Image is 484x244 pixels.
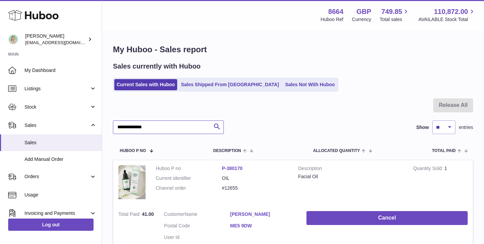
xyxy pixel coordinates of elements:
[120,149,146,153] span: Huboo P no
[432,149,456,153] span: Total paid
[118,211,142,219] strong: Total Paid
[416,124,429,131] label: Show
[25,40,100,45] span: [EMAIL_ADDRESS][DOMAIN_NAME]
[142,211,154,217] span: 41.00
[313,149,360,153] span: ALLOCATED Quantity
[24,192,97,198] span: Usage
[164,234,230,241] dt: User Id
[156,165,222,172] dt: Huboo P no
[164,211,230,219] dt: Name
[113,62,201,71] h2: Sales currently with Huboo
[230,211,296,218] a: [PERSON_NAME]
[222,185,288,191] dd: #12655
[164,211,185,217] span: Customer
[352,16,371,23] div: Currency
[24,104,89,110] span: Stock
[24,139,97,146] span: Sales
[418,16,476,23] span: AVAILABLE Stock Total
[222,166,243,171] a: P-380170
[328,7,344,16] strong: 8664
[114,79,177,90] a: Current Sales with Huboo
[418,7,476,23] a: 110,872.00 AVAILABLE Stock Total
[283,79,337,90] a: Sales Not With Huboo
[113,44,473,55] h1: My Huboo - Sales report
[118,165,146,200] img: 86641712262092.png
[24,67,97,74] span: My Dashboard
[24,173,89,180] span: Orders
[230,223,296,229] a: ME5 9DW
[164,223,230,231] dt: Postal Code
[380,7,410,23] a: 749.85 Total sales
[459,124,473,131] span: entries
[408,160,473,206] td: 1
[413,166,445,173] strong: Quantity Sold
[381,7,402,16] span: 749.85
[298,165,403,173] strong: Description
[213,149,241,153] span: Description
[434,7,468,16] span: 110,872.00
[24,86,89,92] span: Listings
[25,33,86,46] div: [PERSON_NAME]
[306,211,468,225] button: Cancel
[156,175,222,182] dt: Current identifier
[8,34,18,44] img: hello@thefacialcuppingexpert.com
[380,16,410,23] span: Total sales
[356,7,371,16] strong: GBP
[24,156,97,163] span: Add Manual Order
[24,122,89,129] span: Sales
[24,210,89,217] span: Invoicing and Payments
[156,185,222,191] dt: Channel order
[8,219,94,231] a: Log out
[321,16,344,23] div: Huboo Ref
[298,173,403,180] div: Facial Oil
[179,79,281,90] a: Sales Shipped From [GEOGRAPHIC_DATA]
[222,175,288,182] dd: OIL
